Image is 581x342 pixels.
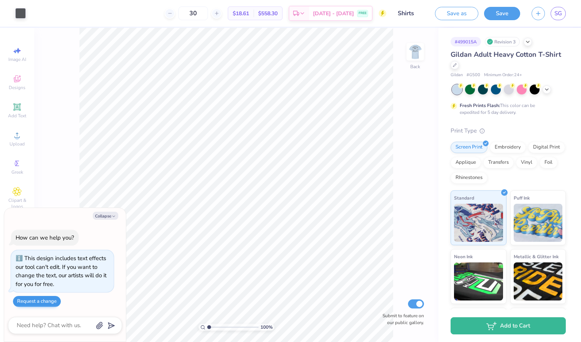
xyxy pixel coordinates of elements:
span: [DATE] - [DATE] [313,10,354,18]
div: Rhinestones [451,172,487,184]
span: Designs [9,85,25,91]
span: Metallic & Glitter Ink [514,253,559,260]
img: Back [408,44,423,59]
div: Applique [451,157,481,168]
span: Standard [454,194,474,202]
div: Back [410,63,420,70]
div: Print Type [451,126,566,135]
img: Standard [454,204,503,242]
span: Neon Ink [454,253,473,260]
span: Greek [11,169,23,175]
span: Puff Ink [514,194,530,202]
a: SG [551,7,566,20]
button: Collapse [93,212,118,220]
div: Digital Print [528,142,565,153]
span: Upload [10,141,25,147]
div: Foil [540,157,557,168]
span: 100 % [260,324,273,331]
button: Save as [435,7,478,20]
span: SG [554,9,562,18]
img: Puff Ink [514,204,563,242]
div: How can we help you? [16,234,74,241]
span: Gildan Adult Heavy Cotton T-Shirt [451,50,561,59]
img: Metallic & Glitter Ink [514,262,563,300]
span: $18.61 [233,10,249,18]
span: Gildan [451,72,463,78]
div: # 499015A [451,37,481,46]
span: # G500 [467,72,480,78]
div: This color can be expedited for 5 day delivery. [460,102,553,116]
label: Submit to feature on our public gallery. [378,312,424,326]
input: – – [178,6,208,20]
strong: Fresh Prints Flash: [460,102,500,109]
div: Screen Print [451,142,487,153]
span: Image AI [8,56,26,62]
div: This design includes text effects our tool can't edit. If you want to change the text, our artist... [16,254,106,288]
div: Revision 3 [485,37,520,46]
button: Request a change [13,296,61,307]
div: Transfers [483,157,514,168]
img: Neon Ink [454,262,503,300]
span: Add Text [8,113,26,119]
input: Untitled Design [392,6,429,21]
span: Minimum Order: 24 + [484,72,522,78]
span: FREE [359,11,367,16]
span: Clipart & logos [4,197,30,209]
div: Vinyl [516,157,537,168]
div: Embroidery [490,142,526,153]
span: $558.30 [258,10,278,18]
button: Add to Cart [451,317,566,334]
button: Save [484,7,520,20]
